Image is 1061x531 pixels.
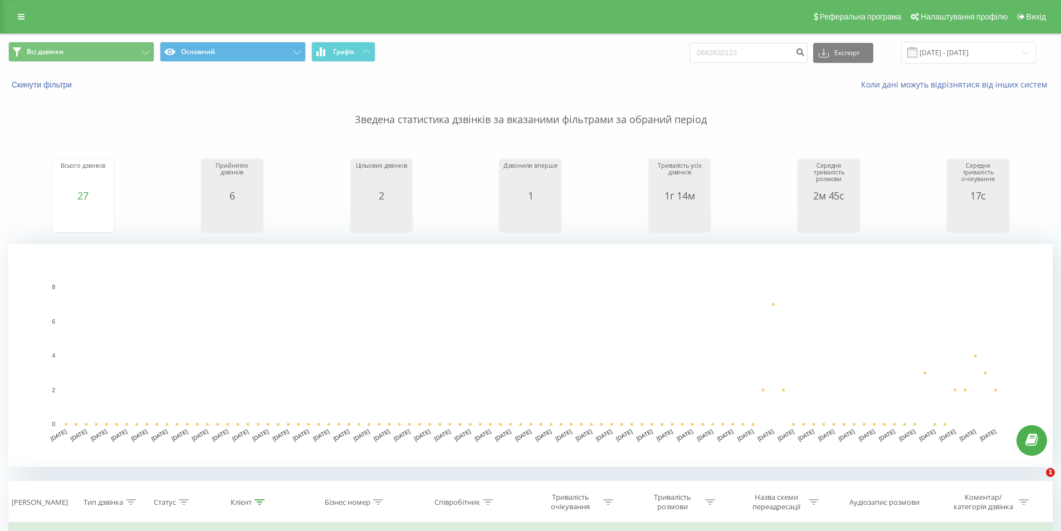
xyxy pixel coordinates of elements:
[514,428,532,442] text: [DATE]
[595,428,613,442] text: [DATE]
[170,428,189,442] text: [DATE]
[8,42,154,62] button: Всі дзвінки
[837,428,855,442] text: [DATE]
[861,79,1053,90] a: Коли дані можуть відрізнятися вiд інших систем
[950,190,1006,201] div: 17с
[502,201,558,235] svg: A chart.
[938,428,957,442] text: [DATE]
[950,201,1006,235] svg: A chart.
[534,428,552,442] text: [DATE]
[473,428,492,442] text: [DATE]
[90,428,108,442] text: [DATE]
[801,201,857,235] svg: A chart.
[1026,12,1046,21] span: Вихід
[849,498,920,507] div: Аудіозапис розмови
[231,498,252,507] div: Клієнт
[204,162,260,190] div: Прийнятих дзвінків
[555,428,573,442] text: [DATE]
[434,498,480,507] div: Співробітник
[716,428,735,442] text: [DATE]
[736,428,755,442] text: [DATE]
[354,162,409,190] div: Цільових дзвінків
[353,428,371,442] text: [DATE]
[272,428,290,442] text: [DATE]
[951,493,1016,511] div: Коментар/категорія дзвінка
[959,428,977,442] text: [DATE]
[921,12,1008,21] span: Налаштування профілю
[55,162,111,190] div: Всього дзвінків
[191,428,209,442] text: [DATE]
[813,43,873,63] button: Експорт
[652,162,707,190] div: Тривалість усіх дзвінків
[12,498,68,507] div: [PERSON_NAME]
[154,498,176,507] div: Статус
[8,244,1053,467] div: A chart.
[898,428,916,442] text: [DATE]
[801,162,857,190] div: Середня тривалість розмови
[696,428,714,442] text: [DATE]
[950,162,1006,190] div: Середня тривалість очікування
[502,162,558,190] div: Дзвонили вперше
[746,493,806,511] div: Назва схеми переадресації
[373,428,391,442] text: [DATE]
[211,428,229,442] text: [DATE]
[325,498,370,507] div: Бізнес номер
[858,428,876,442] text: [DATE]
[1023,468,1050,495] iframe: Intercom live chat
[502,190,558,201] div: 1
[52,421,55,427] text: 0
[160,42,306,62] button: Основний
[52,387,55,393] text: 2
[332,428,350,442] text: [DATE]
[130,428,149,442] text: [DATE]
[676,428,694,442] text: [DATE]
[756,428,775,442] text: [DATE]
[652,190,707,201] div: 1г 14м
[8,80,77,90] button: Скинути фільтри
[292,428,310,442] text: [DATE]
[55,201,111,235] div: A chart.
[150,428,169,442] text: [DATE]
[354,190,409,201] div: 2
[433,428,452,442] text: [DATE]
[110,428,128,442] text: [DATE]
[797,428,815,442] text: [DATE]
[690,43,808,63] input: Пошук за номером
[413,428,432,442] text: [DATE]
[635,428,654,442] text: [DATE]
[393,428,411,442] text: [DATE]
[777,428,795,442] text: [DATE]
[70,428,88,442] text: [DATE]
[354,201,409,235] svg: A chart.
[52,319,55,325] text: 6
[231,428,250,442] text: [DATE]
[204,190,260,201] div: 6
[27,47,63,56] span: Всі дзвінки
[55,190,111,201] div: 27
[50,428,68,442] text: [DATE]
[979,428,997,442] text: [DATE]
[918,428,937,442] text: [DATE]
[643,493,702,511] div: Тривалість розмови
[204,201,260,235] svg: A chart.
[615,428,633,442] text: [DATE]
[1046,468,1055,477] span: 1
[652,201,707,235] svg: A chart.
[817,428,835,442] text: [DATE]
[84,498,123,507] div: Тип дзвінка
[312,428,330,442] text: [DATE]
[251,428,270,442] text: [DATE]
[333,48,355,56] span: Графік
[878,428,896,442] text: [DATE]
[575,428,593,442] text: [DATE]
[801,190,857,201] div: 2м 45с
[311,42,375,62] button: Графік
[52,284,55,290] text: 8
[494,428,512,442] text: [DATE]
[8,90,1053,127] p: Зведена статистика дзвінків за вказаними фільтрами за обраний період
